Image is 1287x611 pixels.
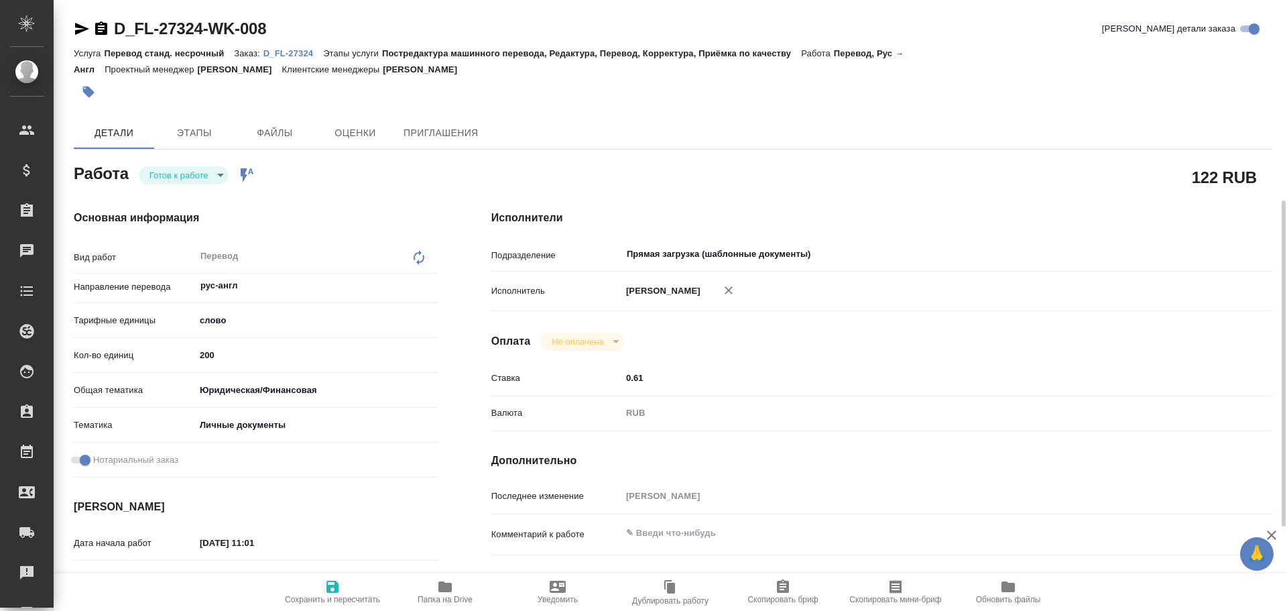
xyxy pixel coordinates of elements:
h2: 122 RUB [1192,166,1257,188]
button: Удалить исполнителя [714,276,743,305]
p: Общая тематика [74,384,195,397]
button: Open [430,284,433,287]
p: Исполнитель [491,284,621,298]
span: Скопировать мини-бриф [849,595,941,604]
p: Кол-во единиц [74,349,195,362]
input: Пустое поле [195,571,312,591]
span: Сохранить и пересчитать [285,595,380,604]
span: Оценки [323,125,387,142]
input: Пустое поле [621,486,1207,506]
span: 🙏 [1245,540,1268,568]
button: 🙏 [1240,537,1274,571]
span: Папка на Drive [418,595,473,604]
button: Обновить файлы [952,573,1064,611]
span: [PERSON_NAME] детали заказа [1102,22,1235,36]
p: [PERSON_NAME] [383,64,467,74]
a: D_FL-27324 [263,47,323,58]
h4: Оплата [491,333,531,349]
p: Тематика [74,419,195,432]
p: [PERSON_NAME] [198,64,282,74]
input: ✎ Введи что-нибудь [195,533,312,553]
div: RUB [621,402,1207,425]
span: Обновить файлы [976,595,1041,604]
p: Тарифные единицы [74,314,195,327]
span: Детали [82,125,146,142]
span: Этапы [162,125,227,142]
p: Последнее изменение [491,490,621,503]
p: Вид работ [74,251,195,264]
p: Направление перевода [74,280,195,294]
button: Скопировать ссылку [93,21,109,37]
p: Перевод станд. несрочный [104,48,234,58]
h4: [PERSON_NAME] [74,499,438,515]
span: Уведомить [538,595,578,604]
h4: Основная информация [74,210,438,226]
div: Готов к работе [541,333,623,351]
button: Дублировать работу [614,573,727,611]
button: Готов к работе [145,170,212,181]
p: Подразделение [491,249,621,262]
h4: Дополнительно [491,453,1272,469]
p: Ставка [491,372,621,385]
button: Сохранить и пересчитать [276,573,389,611]
p: Работа [801,48,834,58]
button: Скопировать ссылку для ЯМессенджера [74,21,90,37]
button: Добавить тэг [74,77,103,107]
p: Этапы услуги [323,48,382,58]
p: Клиентские менеджеры [282,64,383,74]
p: Дата начала работ [74,537,195,550]
p: D_FL-27324 [263,48,323,58]
h2: Работа [74,160,129,184]
p: Заказ: [234,48,263,58]
span: Скопировать бриф [747,595,818,604]
button: Open [1200,253,1203,256]
span: Нотариальный заказ [93,453,178,467]
input: ✎ Введи что-нибудь [195,345,438,365]
span: Дублировать работу [632,596,709,606]
div: слово [195,309,438,332]
div: Готов к работе [139,166,229,184]
p: Услуга [74,48,104,58]
span: Приглашения [404,125,479,142]
p: Постредактура машинного перевода, Редактура, Перевод, Корректура, Приёмка по качеству [382,48,801,58]
p: Комментарий к работе [491,528,621,541]
button: Скопировать бриф [727,573,839,611]
p: Проектный менеджер [105,64,197,74]
button: Скопировать мини-бриф [839,573,952,611]
span: Файлы [243,125,307,142]
p: Валюта [491,406,621,420]
div: Юридическая/Финансовая [195,379,438,402]
div: Личные документы [195,414,438,437]
input: ✎ Введи что-нибудь [621,368,1207,388]
p: [PERSON_NAME] [621,284,700,298]
button: Папка на Drive [389,573,501,611]
button: Не оплачена [548,336,607,347]
h4: Исполнители [491,210,1272,226]
button: Уведомить [501,573,614,611]
a: D_FL-27324-WK-008 [114,19,266,38]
